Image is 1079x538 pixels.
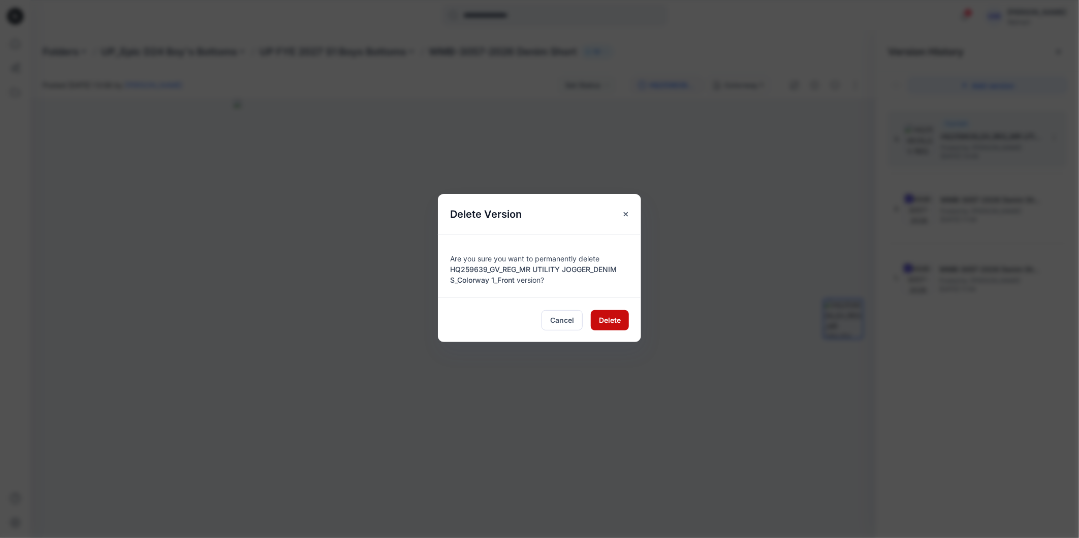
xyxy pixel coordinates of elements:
[450,265,617,284] span: HQ259639_GV_REG_MR UTILITY JOGGER_DENIM S_Colorway 1_Front
[591,310,629,330] button: Delete
[438,194,534,234] h5: Delete Version
[617,205,635,223] button: Close
[542,310,583,330] button: Cancel
[599,315,621,325] span: Delete
[550,315,574,325] span: Cancel
[450,247,629,285] div: Are you sure you want to permanently delete version?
